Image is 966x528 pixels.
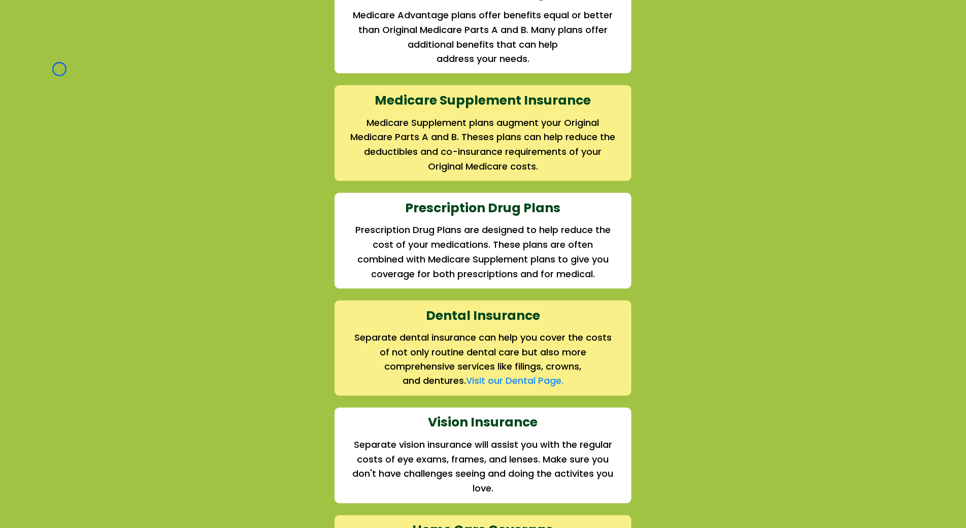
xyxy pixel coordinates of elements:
strong: Medicare Supplement Insurance [375,91,591,109]
strong: Prescription Drug Plans [406,199,561,217]
a: Visit our Dental Page. [466,375,563,387]
h2: address your needs. [349,52,617,67]
strong: Vision Insurance [428,414,538,432]
h2: Separate vision insurance will assist you with the regular costs of eye exams, frames, and lenses... [349,438,617,497]
h2: Separate dental insurance can help you cover the costs of not only routine dental care but also m... [349,331,617,374]
h2: Prescription Drug Plans are designed to help reduce the cost of your medications. These plans are... [349,223,617,281]
h2: Medicare Advantage plans offer benefits equal or better than Original Medicare Parts A and B. Man... [349,8,617,52]
h2: and dentures. [349,374,617,389]
h2: Medicare Supplement plans augment your Original Medicare Parts A and B. Theses plans can help red... [349,116,617,174]
strong: Dental Insurance [426,307,540,324]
